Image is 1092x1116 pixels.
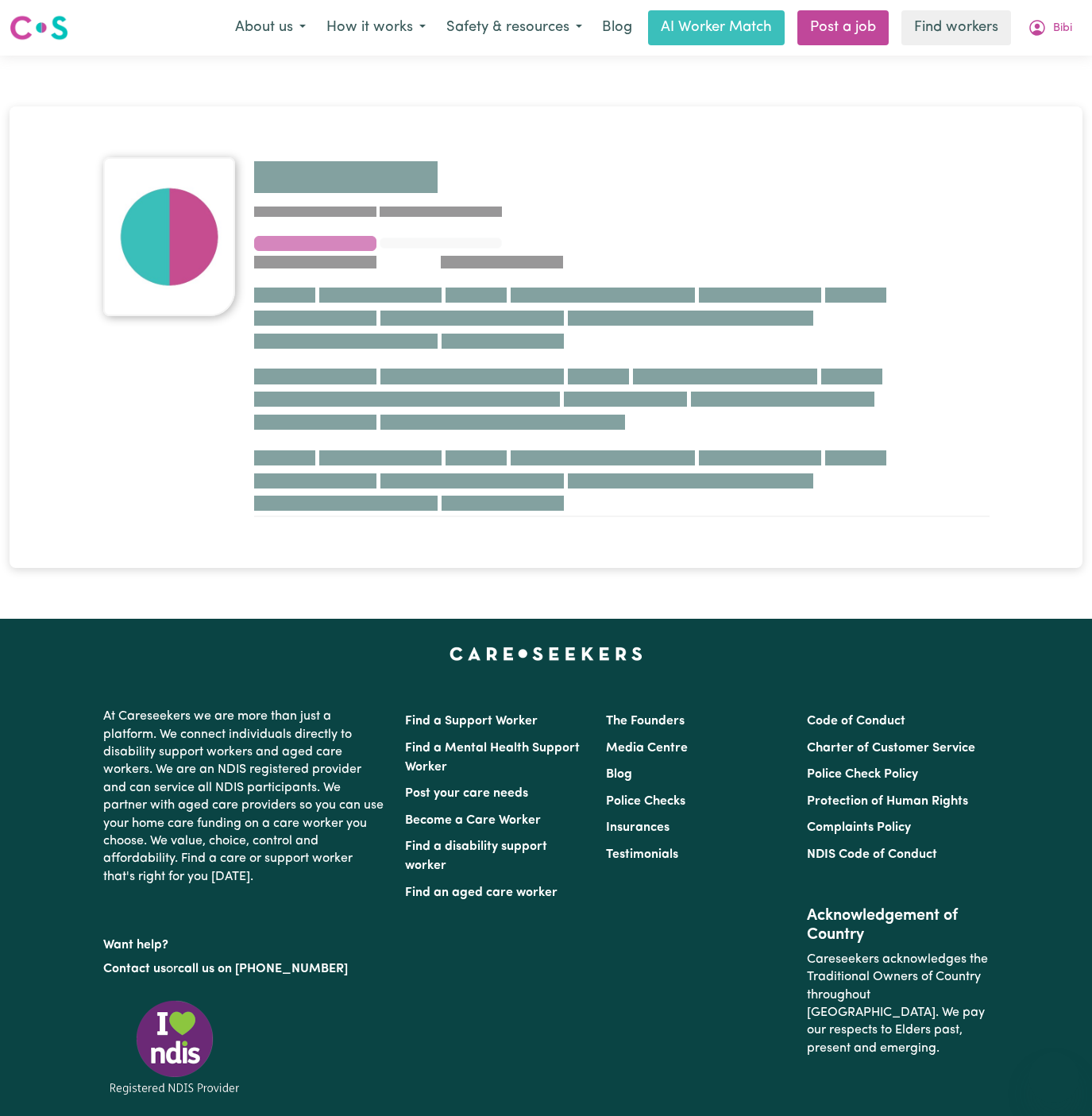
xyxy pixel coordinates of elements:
[405,742,580,774] a: Find a Mental Health Support Worker
[807,795,968,808] a: Protection of Human Rights
[807,715,905,728] a: Code of Conduct
[316,11,436,44] button: How it works
[901,10,1011,45] a: Find workers
[807,742,975,755] a: Charter of Customer Service
[103,963,166,975] a: Contact us
[606,795,685,808] a: Police Checks
[807,848,937,861] a: NDIS Code of Conduct
[606,768,632,781] a: Blog
[103,998,246,1097] img: Registered NDIS provider
[807,944,989,1064] p: Careseekers acknowledges the Traditional Owners of Country throughout [GEOGRAPHIC_DATA]. We pay o...
[436,11,592,44] button: Safety & resources
[405,715,538,728] a: Find a Support Worker
[606,715,685,728] a: The Founders
[807,906,989,944] h2: Acknowledgement of Country
[1028,1052,1079,1103] iframe: Button to launch messaging window
[592,10,642,45] a: Blog
[797,10,889,45] a: Post a job
[606,742,688,755] a: Media Centre
[648,10,785,45] a: AI Worker Match
[606,848,678,861] a: Testimonials
[405,787,528,800] a: Post your care needs
[606,821,669,834] a: Insurances
[1017,11,1082,44] button: My Account
[10,10,68,46] a: Careseekers logo
[1053,20,1072,37] span: Bibi
[405,814,541,827] a: Become a Care Worker
[405,886,558,899] a: Find an aged care worker
[103,701,386,892] p: At Careseekers we are more than just a platform. We connect individuals directly to disability su...
[10,14,68,42] img: Careseekers logo
[450,647,642,660] a: Careseekers home page
[807,821,911,834] a: Complaints Policy
[405,840,547,872] a: Find a disability support worker
[225,11,316,44] button: About us
[178,963,348,975] a: call us on [PHONE_NUMBER]
[103,954,386,984] p: or
[807,768,918,781] a: Police Check Policy
[103,930,386,954] p: Want help?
